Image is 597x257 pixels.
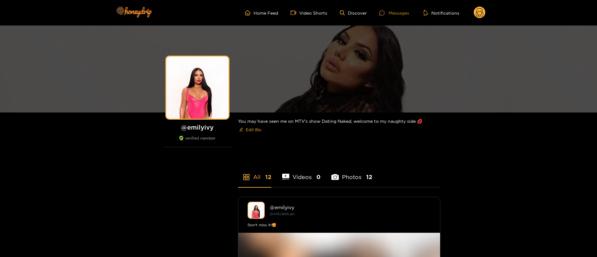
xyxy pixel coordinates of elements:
[366,173,372,181] span: 12
[238,125,263,135] button: editEdit Bio
[331,159,372,187] li: Photos
[163,123,232,131] h1: @ emilyivy
[316,173,320,181] span: 0
[238,112,440,140] div: You may have seen me on MTV's show Dating Naked, welcome to my naughty side 💋
[246,126,261,133] span: Edit Bio
[422,10,461,16] button: Notifications
[340,10,367,16] a: Discover
[163,136,232,147] div: verified member
[243,173,250,181] span: appstore
[245,10,253,16] span: home
[270,212,295,216] small: [DATE] 18:05 pm
[265,173,271,181] span: 12
[291,10,327,16] a: Video Shorts
[245,10,278,16] a: Home Feed
[282,159,321,187] li: Videos
[239,127,243,132] span: edit
[270,204,431,210] div: @ emilyivy
[238,159,271,187] li: All
[291,10,299,16] span: video-camera
[248,202,265,219] img: emilyivy
[248,222,431,228] div: Don't miss it!🥰
[379,9,409,16] div: Messages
